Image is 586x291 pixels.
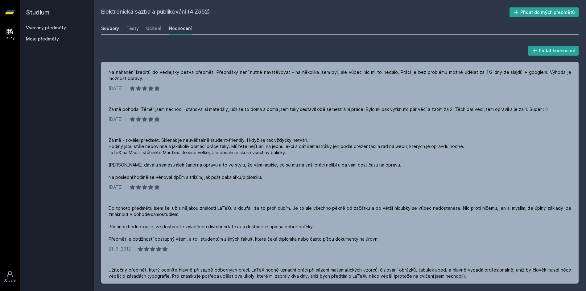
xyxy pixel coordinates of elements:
a: Uživatel [1,267,19,286]
div: Testy [126,25,139,32]
div: Za mě - skvělej předmět. Sklenák je neuvěřitelně student-friendly, i když se tak vždycky netváří.... [109,137,464,180]
button: Přidat hodnocení [528,46,579,56]
div: Study [6,36,14,40]
div: Na nahánění kreditů do vedlejšky bezva předmět. Přednášky není nutné navštěvovat - na několika js... [109,69,571,82]
div: | [125,85,127,91]
a: Hodnocení [169,22,192,35]
div: [DATE] [109,184,123,190]
span: Moje předměty [26,36,59,42]
div: Hodnocení [169,25,192,32]
div: Užitečný předmět, který oceníte hlavně při sazbě odborných prací. LaTeX hodně usnadní práci při s... [109,267,571,279]
a: Testy [126,22,139,35]
a: Všechny předměty [26,25,66,30]
div: 21. 6. 2012 [109,246,131,252]
div: Do tohoto předmětu jsem šel už s nějakou znalostí LaTeXu a doufal, že to prohloubím. Je to ale vš... [109,205,571,242]
a: Study [1,25,19,44]
div: Uživatel [3,278,16,283]
div: [DATE] [109,283,123,289]
a: Soubory [101,22,119,35]
h2: Elektronická sazba a publikování (4IZ552) [101,7,510,17]
div: Za mě pohoda. Téměř jsem nechodil, stahoval si materiály, učil se to doma a doma jsem taky sestav... [109,106,548,112]
div: | [125,116,127,122]
div: Soubory [101,25,119,32]
div: [DATE] [109,116,123,122]
a: Učitelé [146,22,162,35]
div: [DATE] [109,85,123,91]
button: Přidat do mých předmětů [510,7,579,17]
div: | [125,283,127,289]
div: | [133,246,135,252]
div: Učitelé [146,25,162,32]
div: | [125,184,127,190]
